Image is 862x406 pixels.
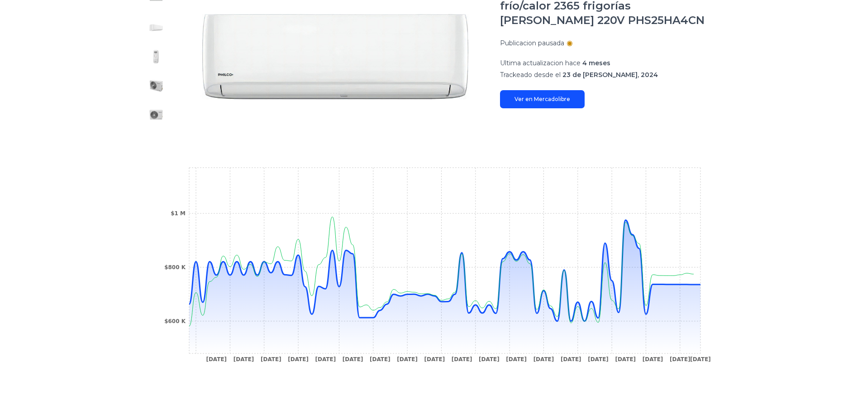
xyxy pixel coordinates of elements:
tspan: $800 K [164,264,186,271]
tspan: [DATE] [206,356,227,362]
p: Publicacion pausada [500,39,564,48]
a: Ver en Mercadolibre [500,90,585,108]
tspan: [DATE] [260,356,281,362]
tspan: [DATE] [642,356,663,362]
tspan: [DATE] [690,356,711,362]
span: 4 meses [582,59,610,67]
tspan: [DATE] [506,356,527,362]
span: 23 de [PERSON_NAME], 2024 [562,71,658,79]
tspan: [DATE] [588,356,609,362]
tspan: [DATE] [479,356,500,362]
tspan: [DATE] [342,356,363,362]
tspan: $1 M [171,210,186,217]
img: Aire acondicionado Philco split frío/calor 2365 frigorías blanco 220V PHS25HA4CN [149,107,163,122]
tspan: [DATE] [233,356,254,362]
span: Ultima actualizacion hace [500,59,581,67]
tspan: [DATE] [424,356,445,362]
img: Aire acondicionado Philco split frío/calor 2365 frigorías blanco 220V PHS25HA4CN [149,78,163,93]
tspan: [DATE] [533,356,554,362]
tspan: $600 K [164,318,186,324]
tspan: [DATE] [370,356,391,362]
tspan: [DATE] [451,356,472,362]
img: Aire acondicionado Philco split frío/calor 2365 frigorías blanco 220V PHS25HA4CN [149,20,163,35]
tspan: [DATE] [615,356,636,362]
tspan: [DATE] [288,356,309,362]
span: Trackeado desde el [500,71,561,79]
tspan: [DATE] [669,356,690,362]
img: Aire acondicionado Philco split frío/calor 2365 frigorías blanco 220V PHS25HA4CN [149,49,163,64]
tspan: [DATE] [397,356,418,362]
tspan: [DATE] [560,356,581,362]
tspan: [DATE] [315,356,336,362]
